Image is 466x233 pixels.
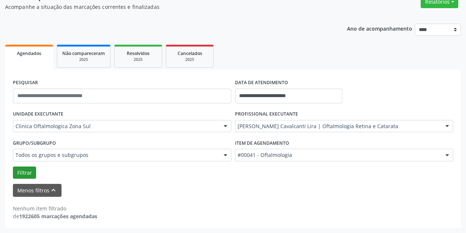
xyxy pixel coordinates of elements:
[238,123,438,130] span: [PERSON_NAME] Cavalcanti Lira | Oftalmologia Retina e Catarata
[235,109,298,120] label: PROFISSIONAL EXECUTANTE
[127,50,150,56] span: Resolvidos
[13,167,36,179] button: Filtrar
[5,3,324,11] p: Acompanhe a situação das marcações correntes e finalizadas
[235,77,288,89] label: DATA DE ATENDIMENTO
[171,57,208,62] div: 2025
[235,137,289,149] label: Item de agendamento
[178,50,202,56] span: Cancelados
[238,151,438,159] span: #00041 - Oftalmologia
[62,57,105,62] div: 2025
[13,212,97,220] div: de
[15,151,216,159] span: Todos os grupos e subgrupos
[347,24,412,33] p: Ano de acompanhamento
[19,213,97,220] strong: 1922605 marcações agendadas
[62,50,105,56] span: Não compareceram
[13,137,56,149] label: Grupo/Subgrupo
[13,184,62,197] button: Menos filtroskeyboard_arrow_up
[13,77,38,89] label: PESQUISAR
[17,50,41,56] span: Agendados
[120,57,157,62] div: 2025
[13,109,63,120] label: UNIDADE EXECUTANTE
[49,186,57,194] i: keyboard_arrow_up
[15,123,216,130] span: Clinica Oftalmologica Zona Sul
[13,205,97,212] div: Nenhum item filtrado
